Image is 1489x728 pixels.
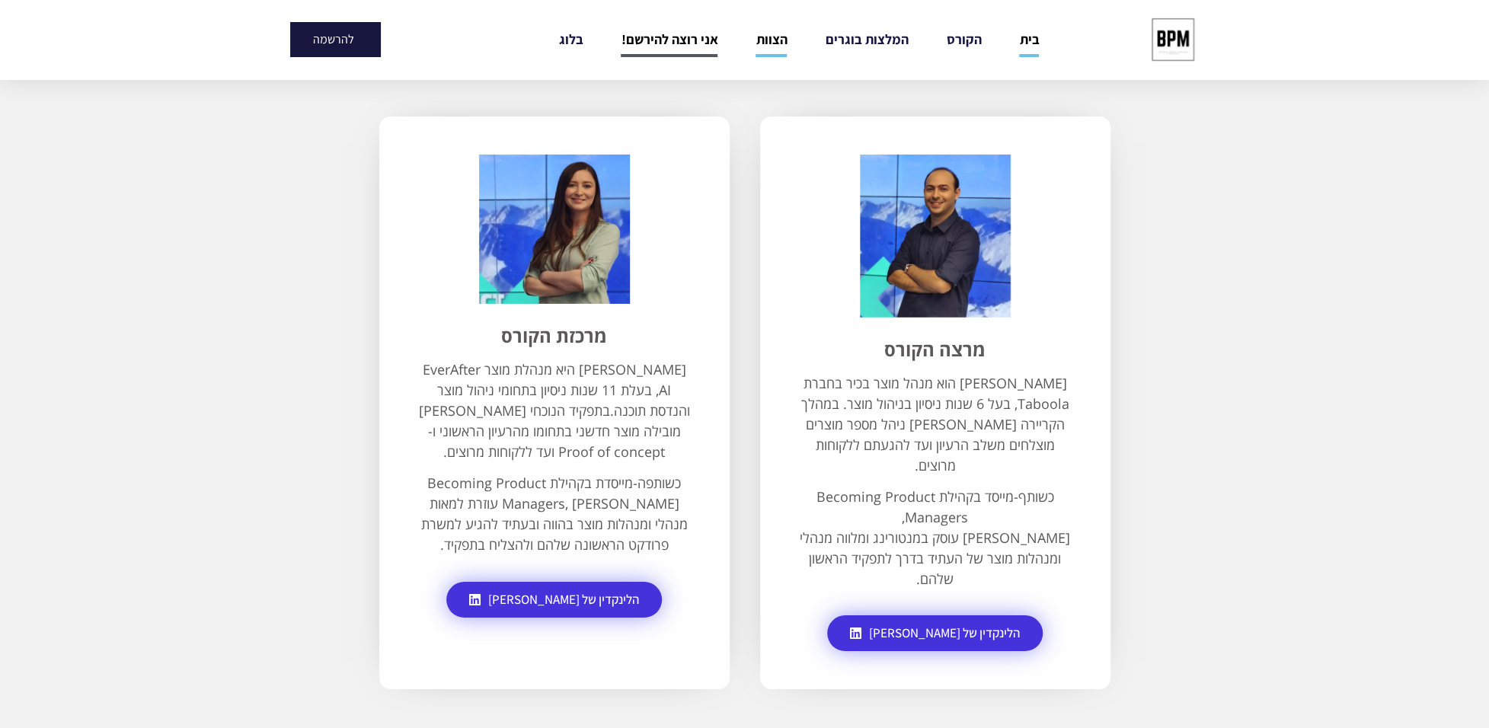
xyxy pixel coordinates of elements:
span: הלינקדין של [PERSON_NAME] [869,627,1020,640]
a: המלצות בוגרים [825,22,908,57]
p: [PERSON_NAME] היא מנהלת מוצר EverAfter AI, בעלת 11 שנות ניסיון בתחומי ניהול מוצר והנדסת תוכנה.בתפ... [417,359,692,462]
b: מרכזת הקורס [501,323,607,348]
b: מרצה הקורס [884,337,986,362]
a: בית [1019,22,1039,57]
p: כשותפה-מייסדת בקהילת Becoming Product Managers, [PERSON_NAME] עוזרת למאות מנהלי ומנהלות מוצר בהוו... [417,473,692,555]
a: בלוג [558,22,583,57]
span: להרשמה [313,34,354,46]
nav: Menu [491,22,1107,57]
a: להרשמה [290,22,381,57]
a: הצוות [756,22,787,57]
a: הלינקדין של [PERSON_NAME] [446,582,662,618]
img: cropped-bpm-logo-1.jpeg [1145,11,1201,68]
a: הלינקדין של [PERSON_NAME] [827,615,1043,651]
a: אני רוצה להירשם! [621,22,717,57]
span: הלינקדין של [PERSON_NAME] [488,593,639,606]
p: [PERSON_NAME] הוא מנהל מוצר בכיר בחברת Taboola, בעל 6 שנות ניסיון בניהול מוצר. במהלך הקריירה [PER... [798,373,1072,476]
p: כשותף-מייסד בקהילת Becoming Product Managers, [PERSON_NAME] עוסק במנטורינג ומלווה מנהלי ומנהלות מ... [798,487,1072,589]
a: הקורס [946,22,981,57]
